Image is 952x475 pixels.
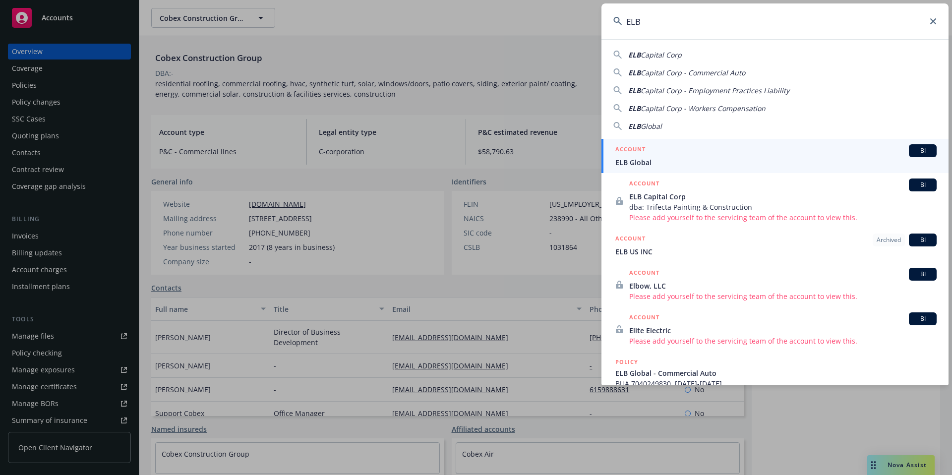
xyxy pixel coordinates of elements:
[601,352,949,394] a: POLICYELB Global - Commercial AutoBUA 7040249830, [DATE]-[DATE]
[615,357,638,367] h5: POLICY
[615,368,937,378] span: ELB Global - Commercial Auto
[913,270,933,279] span: BI
[601,173,949,228] a: ACCOUNTBIELB Capital Corpdba: Trifecta Painting & ConstructionPlease add yourself to the servicin...
[601,3,949,39] input: Search...
[601,307,949,352] a: ACCOUNTBIElite ElectricPlease add yourself to the servicing team of the account to view this.
[641,104,766,113] span: Capital Corp - Workers Compensation
[629,268,659,280] h5: ACCOUNT
[628,86,641,95] span: ELB
[629,312,659,324] h5: ACCOUNT
[641,50,682,59] span: Capital Corp
[628,50,641,59] span: ELB
[913,236,933,244] span: BI
[615,157,937,168] span: ELB Global
[629,325,937,336] span: Elite Electric
[601,139,949,173] a: ACCOUNTBIELB Global
[629,178,659,190] h5: ACCOUNT
[601,228,949,262] a: ACCOUNTArchivedBIELB US INC
[913,180,933,189] span: BI
[629,336,937,346] span: Please add yourself to the servicing team of the account to view this.
[641,121,662,131] span: Global
[601,262,949,307] a: ACCOUNTBIElbow, LLCPlease add yourself to the servicing team of the account to view this.
[615,144,646,156] h5: ACCOUNT
[629,202,937,212] span: dba: Trifecta Painting & Construction
[629,191,937,202] span: ELB Capital Corp
[628,68,641,77] span: ELB
[628,121,641,131] span: ELB
[615,378,937,389] span: BUA 7040249830, [DATE]-[DATE]
[629,212,937,223] span: Please add yourself to the servicing team of the account to view this.
[877,236,901,244] span: Archived
[628,104,641,113] span: ELB
[615,234,646,245] h5: ACCOUNT
[913,146,933,155] span: BI
[641,68,745,77] span: Capital Corp - Commercial Auto
[615,246,937,257] span: ELB US INC
[641,86,789,95] span: Capital Corp - Employment Practices Liability
[913,314,933,323] span: BI
[629,291,937,301] span: Please add yourself to the servicing team of the account to view this.
[629,281,937,291] span: Elbow, LLC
